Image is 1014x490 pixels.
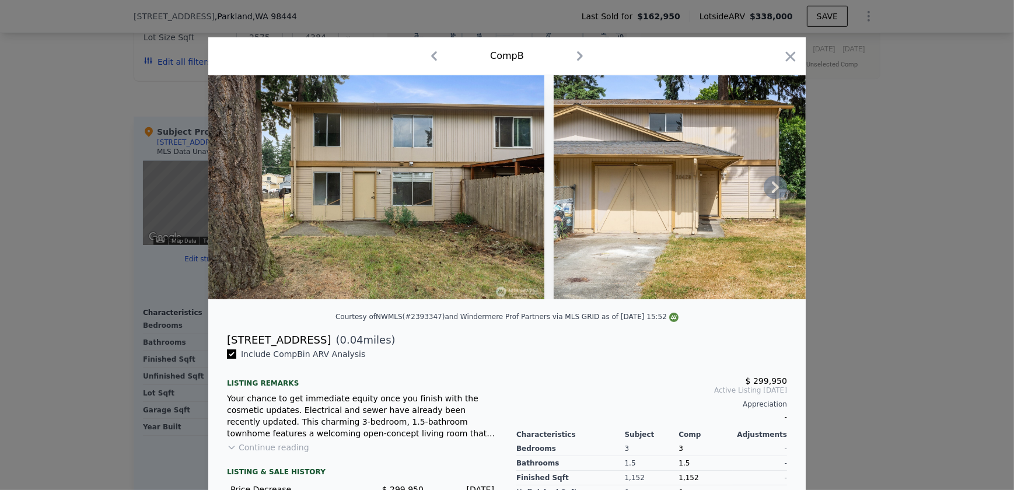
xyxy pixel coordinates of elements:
div: - [733,471,787,485]
span: 0.04 [340,334,363,346]
div: Listing remarks [227,369,498,388]
div: LISTING & SALE HISTORY [227,467,498,479]
div: 1,152 [625,471,679,485]
div: - [516,409,787,425]
img: Property Img [208,75,544,299]
div: Comp [679,430,733,439]
span: 3 [679,444,683,453]
div: Subject [625,430,679,439]
span: Active Listing [DATE] [516,386,787,395]
div: 1.5 [679,456,733,471]
div: [STREET_ADDRESS] [227,332,331,348]
span: $ 299,950 [746,376,787,386]
div: Bedrooms [516,442,625,456]
img: Property Img [554,75,890,299]
div: Bathrooms [516,456,625,471]
div: - [733,456,787,471]
div: Comp B [490,49,524,63]
div: Your chance to get immediate equity once you finish with the cosmetic updates. Electrical and sew... [227,393,498,439]
div: - [733,442,787,456]
span: Include Comp B in ARV Analysis [236,349,370,359]
div: 3 [625,442,679,456]
div: Adjustments [733,430,787,439]
div: Appreciation [516,400,787,409]
div: Courtesy of NWMLS (#2393347) and Windermere Prof Partners via MLS GRID as of [DATE] 15:52 [335,313,679,321]
div: 1.5 [625,456,679,471]
button: Continue reading [227,442,309,453]
span: ( miles) [331,332,395,348]
img: NWMLS Logo [669,313,679,322]
div: Finished Sqft [516,471,625,485]
span: 1,152 [679,474,698,482]
div: Characteristics [516,430,625,439]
